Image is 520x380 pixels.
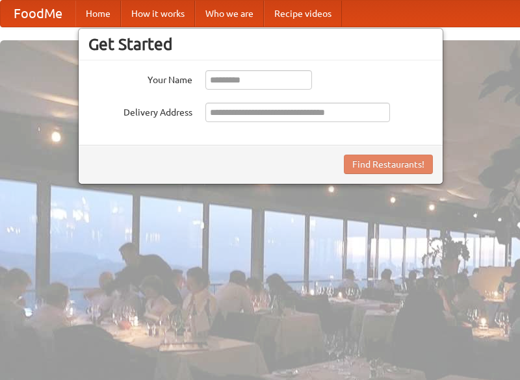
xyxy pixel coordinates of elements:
a: How it works [121,1,195,27]
a: Home [75,1,121,27]
a: Who we are [195,1,264,27]
button: Find Restaurants! [344,155,433,174]
a: FoodMe [1,1,75,27]
h3: Get Started [88,34,433,54]
a: Recipe videos [264,1,342,27]
label: Delivery Address [88,103,192,119]
label: Your Name [88,70,192,86]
